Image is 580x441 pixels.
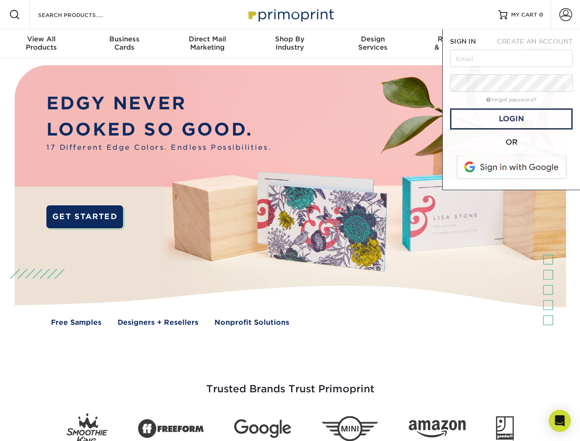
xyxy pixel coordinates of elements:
[332,35,414,43] span: Design
[497,38,573,45] span: CREATE AN ACCOUNT
[549,410,571,432] div: Open Intercom Messenger
[486,97,536,103] a: forgot password?
[83,35,165,43] span: Business
[450,50,573,67] input: Email
[248,35,331,51] div: Industry
[46,205,123,228] a: GET STARTED
[244,5,336,24] img: Primoprint
[51,317,101,328] a: Free Samples
[450,38,476,45] span: SIGN IN
[46,142,271,153] span: 17 Different Edge Colors. Endless Possibilities.
[166,29,248,59] a: Direct MailMarketing
[166,35,248,51] div: Marketing
[248,35,331,43] span: Shop By
[496,416,514,441] img: Goodwill
[511,11,537,19] span: MY CART
[22,361,559,406] h3: Trusted Brands Trust Primoprint
[414,35,497,43] span: Resources
[332,35,414,51] div: Services
[450,137,573,148] div: OR
[166,35,248,43] span: Direct Mail
[332,29,414,59] a: DesignServices
[118,317,198,328] a: Designers + Resellers
[409,420,466,438] img: Amazon
[83,29,165,59] a: BusinessCards
[214,317,289,328] a: Nonprofit Solutions
[414,29,497,59] a: Resources& Templates
[539,11,543,18] span: 0
[37,9,127,20] input: SEARCH PRODUCTS.....
[414,35,497,51] div: & Templates
[450,108,573,130] a: Login
[46,117,271,143] p: LOOKED SO GOOD.
[234,419,291,438] img: Google
[83,35,165,51] div: Cards
[248,29,331,59] a: Shop ByIndustry
[46,90,271,117] p: EDGY NEVER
